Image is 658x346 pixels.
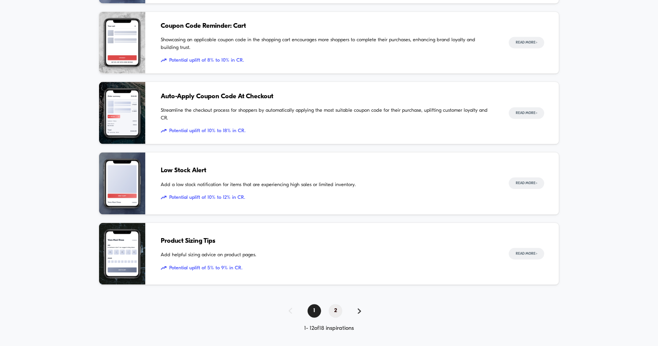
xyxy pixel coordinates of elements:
[161,181,493,189] span: Add a low stock notification for items that are experiencing high sales or limited inventory.
[99,82,145,144] img: Streamline the checkout process for shoppers by automatically applying the most suitable coupon c...
[358,309,361,314] img: pagination forward
[509,178,544,189] button: Read More>
[161,57,493,64] span: Potential uplift of 8% to 10% in CR.
[99,326,559,332] div: 1 - 12 of 18 inspirations
[509,37,544,49] button: Read More>
[329,304,342,318] span: 2
[99,12,145,74] img: Showcasing an applicable coupon code in the shopping cart encourages more shoppers to complete th...
[161,92,493,102] span: Auto-Apply Coupon Code At Checkout
[99,153,145,215] img: Add a low stock notification for items that are experiencing high sales or limited inventory.
[509,107,544,119] button: Read More>
[161,107,493,122] span: Streamline the checkout process for shoppers by automatically applying the most suitable coupon c...
[161,264,493,272] span: Potential uplift of 5% to 9% in CR.
[161,236,493,246] span: Product Sizing Tips
[99,223,145,285] img: Add helpful sizing advice on product pages.
[308,304,321,318] span: 1
[161,166,493,176] span: Low Stock Alert
[161,127,493,135] span: Potential uplift of 10% to 18% in CR.
[161,36,493,51] span: Showcasing an applicable coupon code in the shopping cart encourages more shoppers to complete th...
[161,251,493,259] span: Add helpful sizing advice on product pages.
[161,21,493,31] span: Coupon Code Reminder: Cart
[509,248,544,260] button: Read More>
[161,194,493,202] span: Potential uplift of 10% to 12% in CR.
